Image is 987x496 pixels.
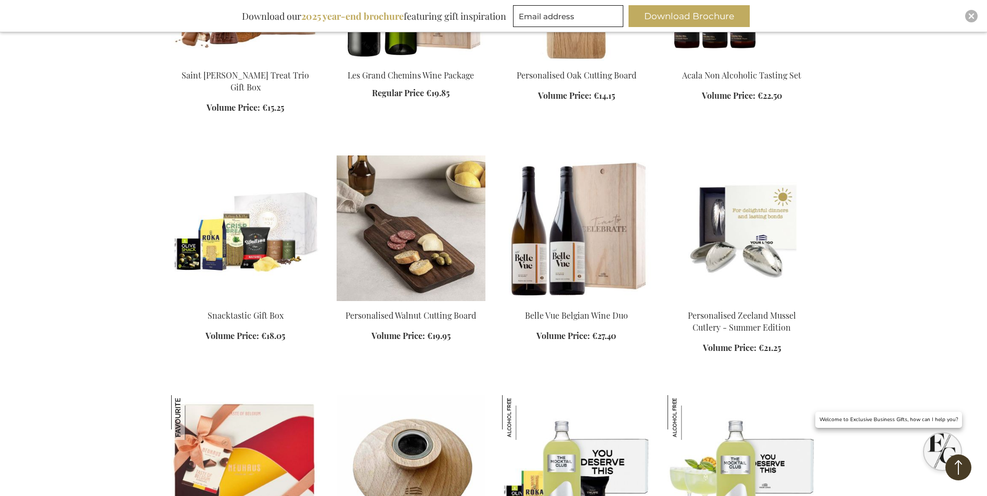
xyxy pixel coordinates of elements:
a: Volume Price: €21.25 [703,342,781,354]
span: €15.25 [262,102,284,113]
span: Volume Price: [207,102,260,113]
a: Acala Non Alcoholic Tasting Set [668,57,816,67]
a: Belle Vue Belgian Wine Duo [525,310,628,321]
img: Snacktastic Gift Box [171,155,320,301]
b: 2025 year-end brochure [301,10,404,22]
button: Download Brochure [629,5,750,27]
span: €14.15 [594,90,615,101]
span: €21.25 [759,342,781,353]
span: €19.85 [426,87,450,98]
a: Personalised Zeeland Mussel Cutlery - Summer Edition [668,297,816,307]
a: Snacktastic Gift Box [208,310,284,321]
img: Personalised Zeeland Mussel Cutlery - Summer Edition [668,155,816,301]
a: Snacktastic Gift Box [171,297,320,307]
input: Email address [513,5,623,27]
img: Personalised Walnut Cutting Board [337,155,485,301]
span: Volume Price: [206,330,259,341]
span: Volume Price: [703,342,757,353]
a: Volume Price: €18.05 [206,330,285,342]
a: Acala Non Alcoholic Tasting Set [682,70,801,81]
a: Saint [PERSON_NAME] Treat Trio Gift Box [182,70,309,93]
span: Regular Price [372,87,424,98]
span: €18.05 [261,330,285,341]
a: Saint Nicholas Sweet Treat Trio Gift Box [171,57,320,67]
a: Personalised Walnut Cutting Board [337,297,485,307]
img: The Mocktail Club Basil & Bites Gift Set [502,395,547,440]
img: The Mocktail Club Basil Breeze Gift Set [668,395,712,440]
img: Neuhaus Taste Of Belgium Box [171,395,216,440]
span: Volume Price: [536,330,590,341]
a: Personalised Oak Cutting Board [517,70,636,81]
a: Belle Vue Belgian Wine Duo [502,297,651,307]
a: Personalised Zeeland Mussel Cutlery - Summer Edition [688,310,796,333]
div: Close [965,10,978,22]
a: Volume Price: €15.25 [207,102,284,114]
img: Belle Vue Belgian Wine Duo [502,155,651,301]
div: Download our featuring gift inspiration [237,5,511,27]
img: Close [968,13,975,19]
a: Les Grand Chemins Wine Package [337,57,485,67]
a: Volume Price: €14.15 [538,90,615,102]
span: €27.40 [592,330,616,341]
a: Les Grand Chemins Wine Package [348,70,474,81]
span: Volume Price: [538,90,592,101]
form: marketing offers and promotions [513,5,626,30]
span: Volume Price: [702,90,755,101]
a: Personalised Oak Cutting Board [502,57,651,67]
span: €22.50 [758,90,782,101]
a: Volume Price: €27.40 [536,330,616,342]
a: Volume Price: €22.50 [702,90,782,102]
